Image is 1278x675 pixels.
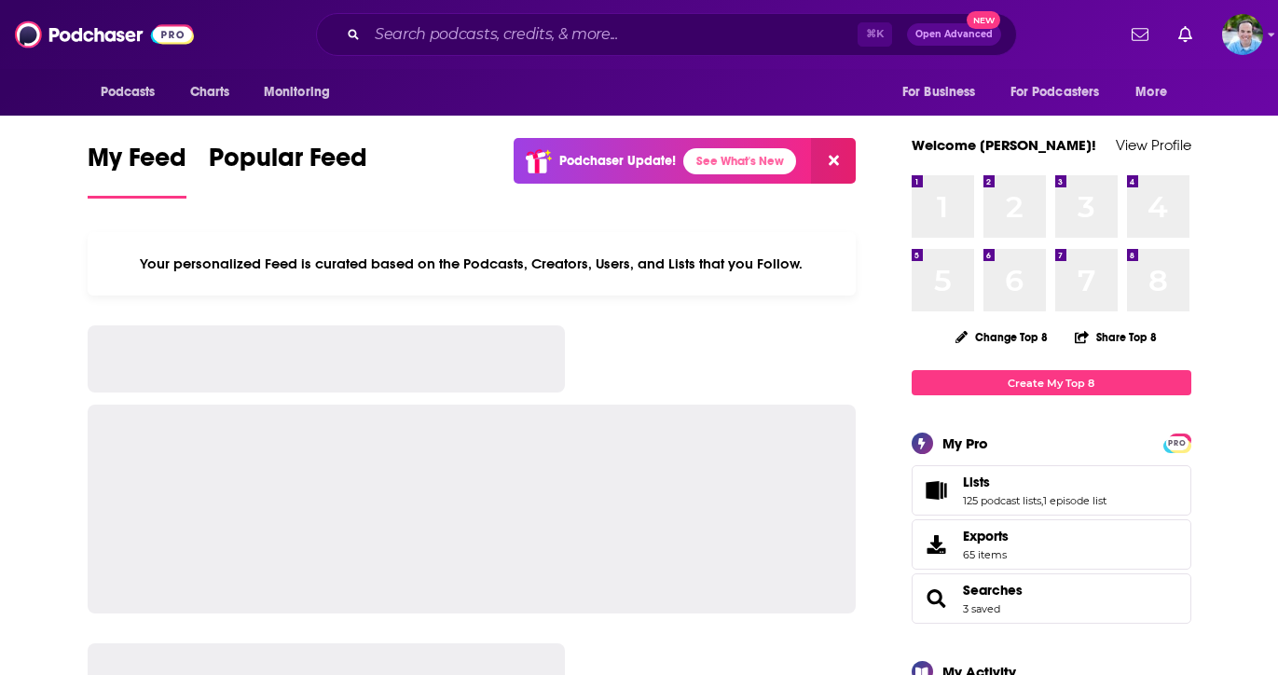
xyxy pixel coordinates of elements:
[209,142,367,185] span: Popular Feed
[963,494,1041,507] a: 125 podcast lists
[963,528,1009,544] span: Exports
[15,17,194,52] img: Podchaser - Follow, Share and Rate Podcasts
[1122,75,1190,110] button: open menu
[918,531,955,558] span: Exports
[316,13,1017,56] div: Search podcasts, credits, & more...
[918,585,955,612] a: Searches
[1222,14,1263,55] span: Logged in as johnnemo
[963,582,1023,599] a: Searches
[1043,494,1106,507] a: 1 episode list
[963,474,1106,490] a: Lists
[944,325,1060,349] button: Change Top 8
[889,75,999,110] button: open menu
[88,142,186,185] span: My Feed
[101,79,156,105] span: Podcasts
[912,370,1191,395] a: Create My Top 8
[902,79,976,105] span: For Business
[912,519,1191,570] a: Exports
[367,20,858,49] input: Search podcasts, credits, & more...
[1135,79,1167,105] span: More
[1041,494,1043,507] span: ,
[1010,79,1100,105] span: For Podcasters
[1222,14,1263,55] button: Show profile menu
[963,474,990,490] span: Lists
[967,11,1000,29] span: New
[178,75,241,110] a: Charts
[912,465,1191,516] span: Lists
[963,548,1009,561] span: 65 items
[1166,436,1189,450] span: PRO
[559,153,676,169] p: Podchaser Update!
[963,602,1000,615] a: 3 saved
[998,75,1127,110] button: open menu
[858,22,892,47] span: ⌘ K
[683,148,796,174] a: See What's New
[915,30,993,39] span: Open Advanced
[251,75,354,110] button: open menu
[88,232,857,296] div: Your personalized Feed is curated based on the Podcasts, Creators, Users, and Lists that you Follow.
[942,434,988,452] div: My Pro
[264,79,330,105] span: Monitoring
[918,477,955,503] a: Lists
[1074,319,1158,355] button: Share Top 8
[1171,19,1200,50] a: Show notifications dropdown
[1124,19,1156,50] a: Show notifications dropdown
[190,79,230,105] span: Charts
[907,23,1001,46] button: Open AdvancedNew
[88,75,180,110] button: open menu
[1116,136,1191,154] a: View Profile
[1166,435,1189,449] a: PRO
[88,142,186,199] a: My Feed
[1222,14,1263,55] img: User Profile
[912,573,1191,624] span: Searches
[912,136,1096,154] a: Welcome [PERSON_NAME]!
[209,142,367,199] a: Popular Feed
